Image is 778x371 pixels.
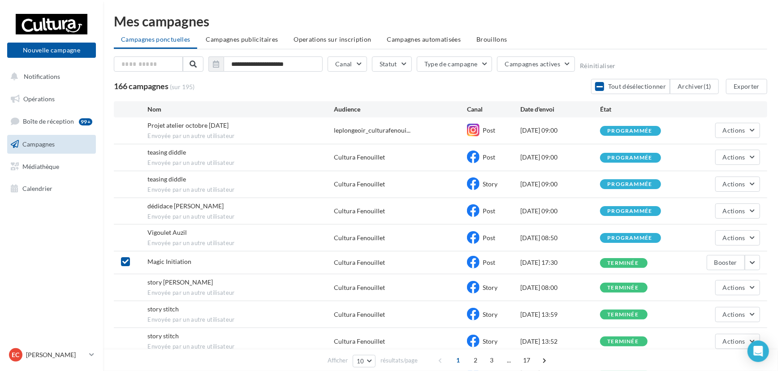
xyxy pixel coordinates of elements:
span: Actions [723,126,745,134]
span: Campagnes automatisées [387,35,461,43]
span: Actions [723,311,745,318]
div: [DATE] 13:52 [520,337,600,346]
button: Réinitialiser [580,62,616,69]
div: Cultura Fenouillet [334,233,385,242]
span: teasing diddle [147,148,186,156]
div: [DATE] 08:00 [520,283,600,292]
a: Médiathèque [5,157,98,176]
div: [DATE] 08:50 [520,233,600,242]
div: [DATE] 17:30 [520,258,600,267]
div: [DATE] 09:00 [520,126,600,135]
div: [DATE] 09:00 [520,153,600,162]
span: Envoyée par un autre utilisateur [147,316,334,324]
button: Booster [707,255,745,270]
a: EC [PERSON_NAME] [7,346,96,363]
span: story stitch [147,305,179,313]
span: 3 [484,353,499,367]
div: Date d'envoi [520,105,600,114]
span: 166 campagnes [114,81,169,91]
div: programmée [607,181,652,187]
span: Médiathèque [22,162,59,170]
span: Story [483,337,497,345]
span: Brouillons [476,35,507,43]
span: Actions [723,337,745,345]
span: Post [483,234,495,242]
span: Post [483,207,495,215]
span: Post [483,126,495,134]
div: programmée [607,155,652,161]
span: (sur 195) [170,82,194,91]
span: Calendrier [22,185,52,192]
span: Actions [723,153,745,161]
button: Actions [715,334,760,349]
div: programmée [607,235,652,241]
div: Cultura Fenouillet [334,283,385,292]
button: Type de campagne [417,56,493,72]
span: Boîte de réception [23,117,74,125]
button: Statut [372,56,412,72]
span: Story [483,180,497,188]
button: Notifications [5,67,94,86]
span: Story [483,284,497,291]
a: Calendrier [5,179,98,198]
span: Magic Initiation [147,258,191,265]
span: Operations sur inscription [294,35,371,43]
span: Campagnes [22,140,55,148]
span: Opérations [23,95,55,103]
span: Envoyée par un autre utilisateur [147,132,334,140]
span: Actions [723,284,745,291]
button: Actions [715,177,760,192]
button: Nouvelle campagne [7,43,96,58]
div: Mes campagnes [114,14,767,28]
span: Actions [723,234,745,242]
span: Afficher [328,356,348,365]
span: Envoyée par un autre utilisateur [147,239,334,247]
span: Envoyée par un autre utilisateur [147,213,334,221]
span: story mikael moutard [147,278,213,286]
div: Open Intercom Messenger [748,341,769,362]
span: Post [483,259,495,266]
span: leplongeoir_culturafenoui... [334,126,411,135]
span: (1) [704,82,711,90]
span: Projet atelier octobre halloween [147,121,229,129]
div: 99+ [79,118,92,125]
span: dédidace mikael moutard [147,202,224,210]
button: Tout désélectionner [591,79,670,94]
span: Campagnes actives [505,60,560,68]
span: Post [483,153,495,161]
div: Cultura Fenouillet [334,207,385,216]
div: terminée [607,339,639,345]
button: Exporter [726,79,767,94]
div: Nom [147,105,334,114]
div: programmée [607,128,652,134]
div: terminée [607,312,639,318]
span: 2 [468,353,483,367]
span: 10 [357,358,364,365]
div: Audience [334,105,467,114]
div: [DATE] 09:00 [520,180,600,189]
span: teasing diddle [147,175,186,183]
span: Actions [723,207,745,215]
button: Actions [715,203,760,219]
div: Cultura Fenouillet [334,153,385,162]
span: Envoyée par un autre utilisateur [147,159,334,167]
button: Actions [715,307,760,322]
span: Actions [723,180,745,188]
button: Actions [715,230,760,246]
div: [DATE] 13:59 [520,310,600,319]
button: Actions [715,123,760,138]
span: Envoyée par un autre utilisateur [147,289,334,297]
div: Cultura Fenouillet [334,258,385,267]
span: Story [483,311,497,318]
div: Cultura Fenouillet [334,310,385,319]
div: Cultura Fenouillet [334,180,385,189]
button: Archiver(1) [670,79,719,94]
button: Actions [715,150,760,165]
span: résultats/page [380,356,418,365]
div: terminée [607,285,639,291]
button: Campagnes actives [497,56,575,72]
a: Opérations [5,90,98,108]
button: 10 [353,355,376,367]
a: Campagnes [5,135,98,154]
a: Boîte de réception99+ [5,112,98,131]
